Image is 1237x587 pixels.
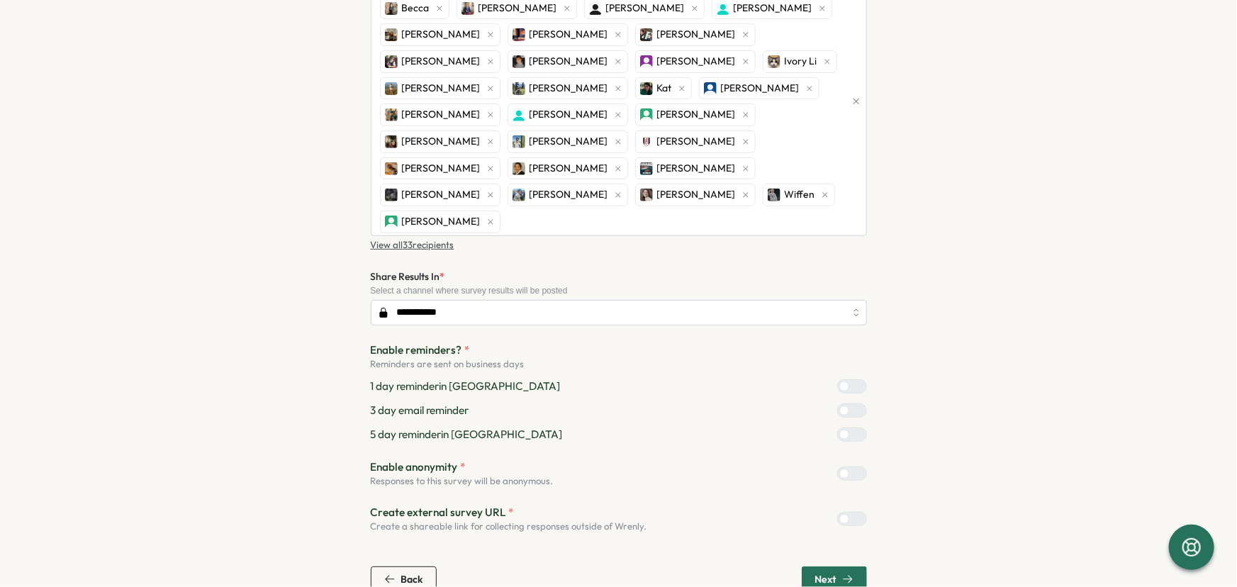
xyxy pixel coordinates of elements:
[640,189,653,201] img: Tracey Sells
[657,161,736,177] span: [PERSON_NAME]
[513,28,525,41] img: Dan Evans
[402,81,481,96] span: [PERSON_NAME]
[385,28,398,41] img: Craig Pennington
[371,239,454,252] p: View all 33 recipients
[371,286,867,296] div: Select a channel where survey results will be posted
[385,2,398,15] img: Becca
[717,2,729,15] img: Catherine Wilson
[530,54,608,69] span: [PERSON_NAME]
[606,1,685,16] span: [PERSON_NAME]
[385,108,398,121] img: Ollie Rooney
[640,82,653,95] img: Kat
[371,270,440,283] span: Share Results In
[402,27,481,43] span: [PERSON_NAME]
[371,358,867,371] p: Reminders are sent on business days
[513,162,525,175] img: Tamara Ghraib
[385,135,398,148] img: phoebe
[402,54,481,69] span: [PERSON_NAME]
[657,81,672,96] span: Kat
[371,379,561,394] p: 1 day reminder in [GEOGRAPHIC_DATA]
[768,55,780,68] img: Ivory Li
[640,135,653,148] img: Ryan
[530,134,608,150] span: [PERSON_NAME]
[385,82,398,95] img: Jessica Clifford
[530,187,608,203] span: [PERSON_NAME]
[513,135,525,148] img: Robert Samarji
[785,187,815,203] span: Wiffen
[589,2,602,15] img: Bernard
[385,55,398,68] img: Emily
[513,189,525,201] img: Tom Montague
[371,427,563,442] p: 5 day reminder in [GEOGRAPHIC_DATA]
[657,187,736,203] span: [PERSON_NAME]
[385,162,398,175] img: Sarah
[402,187,481,203] span: [PERSON_NAME]
[530,27,608,43] span: [PERSON_NAME]
[478,1,557,16] span: [PERSON_NAME]
[657,54,736,69] span: [PERSON_NAME]
[734,1,812,16] span: [PERSON_NAME]
[385,216,398,228] img: Will Greenwood-Spicer
[402,161,481,177] span: [PERSON_NAME]
[530,161,608,177] span: [PERSON_NAME]
[513,55,525,68] img: Encee Cripps
[530,81,608,96] span: [PERSON_NAME]
[401,574,423,584] span: Back
[721,81,800,96] span: [PERSON_NAME]
[371,342,462,358] span: Enable reminders?
[785,54,817,69] span: Ivory Li
[402,134,481,150] span: [PERSON_NAME]
[530,107,608,123] span: [PERSON_NAME]
[640,108,653,121] img: Phillip Hyett
[371,520,647,533] p: Create a shareable link for collecting responses outside of Wrenly.
[815,574,836,584] span: Next
[640,28,653,41] img: Devan Fitzgerald
[657,134,736,150] span: [PERSON_NAME]
[371,505,647,520] p: Create external survey URL
[371,403,469,418] p: 3 day email reminder
[513,82,525,95] img: Jonny Chan
[402,214,481,230] span: [PERSON_NAME]
[513,108,525,121] img: Paul Ricciardi
[640,55,653,68] img: Esther Clamp
[768,189,780,201] img: Wiffen
[461,2,474,15] img: Becki
[657,27,736,43] span: [PERSON_NAME]
[640,162,653,175] img: Thomas Brady
[402,1,430,16] span: Becca
[371,475,554,488] p: Responses to this survey will be anonymous.
[657,107,736,123] span: [PERSON_NAME]
[402,107,481,123] span: [PERSON_NAME]
[371,459,458,475] span: Enable anonymity
[385,189,398,201] img: Tim Rooney
[704,82,717,95] img: Lee Radford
